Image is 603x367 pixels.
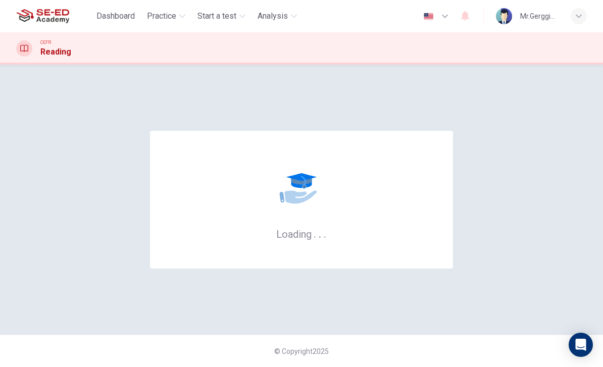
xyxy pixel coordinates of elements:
[197,10,236,22] span: Start a test
[40,46,71,58] h1: Reading
[323,225,327,241] h6: .
[318,225,322,241] h6: .
[16,6,92,26] a: SE-ED Academy logo
[569,333,593,357] div: Open Intercom Messenger
[254,7,301,25] button: Analysis
[16,6,69,26] img: SE-ED Academy logo
[96,10,135,22] span: Dashboard
[422,13,435,20] img: en
[276,227,327,240] h6: Loading
[520,10,559,22] div: Mr.Gerggiat Sribunrueang
[258,10,288,22] span: Analysis
[193,7,249,25] button: Start a test
[496,8,512,24] img: Profile picture
[143,7,189,25] button: Practice
[40,39,51,46] span: CEFR
[274,347,329,355] span: © Copyright 2025
[92,7,139,25] button: Dashboard
[313,225,317,241] h6: .
[147,10,176,22] span: Practice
